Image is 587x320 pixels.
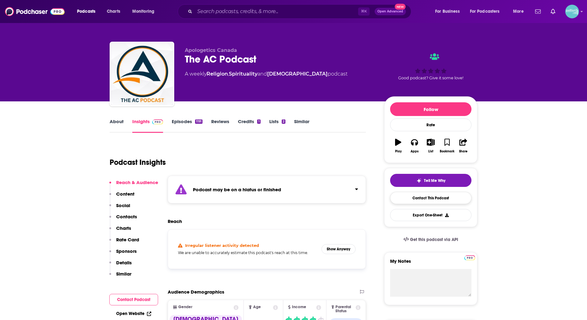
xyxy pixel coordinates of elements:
[5,6,65,17] img: Podchaser - Follow, Share and Rate Podcasts
[168,176,366,203] section: Click to expand status details
[398,76,463,80] span: Good podcast? Give it some love!
[116,202,130,208] p: Social
[116,225,131,231] p: Charts
[109,179,158,191] button: Reach & Audience
[109,271,131,282] button: Similar
[116,311,151,316] a: Open Website
[428,150,433,153] div: List
[73,7,103,16] button: open menu
[253,305,261,309] span: Age
[294,118,309,133] a: Similar
[229,71,257,77] a: Spirituality
[116,237,139,243] p: Rate Card
[423,135,439,157] button: List
[548,6,558,17] a: Show notifications dropdown
[109,191,134,202] button: Content
[416,178,421,183] img: tell me why sparkle
[172,118,202,133] a: Episodes1191
[470,7,500,16] span: For Podcasters
[185,70,348,78] div: A weekly podcast
[103,7,124,16] a: Charts
[116,214,137,220] p: Contacts
[435,7,460,16] span: For Business
[424,178,445,183] span: Tell Me Why
[109,202,130,214] button: Social
[384,47,477,86] div: Good podcast? Give it some love!
[132,118,163,133] a: InsightsPodchaser Pro
[358,7,370,16] span: ⌘ K
[238,118,260,133] a: Credits1
[390,135,406,157] button: Play
[390,209,471,221] button: Export One-Sheet
[509,7,531,16] button: open menu
[390,258,471,269] label: My Notes
[109,225,131,237] button: Charts
[533,6,543,17] a: Show notifications dropdown
[195,7,358,16] input: Search podcasts, credits, & more...
[390,174,471,187] button: tell me why sparkleTell Me Why
[128,7,162,16] button: open menu
[455,135,471,157] button: Share
[390,102,471,116] button: Follow
[116,260,132,266] p: Details
[464,254,475,260] a: Pro website
[110,118,124,133] a: About
[282,119,285,124] div: 2
[406,135,422,157] button: Apps
[178,250,316,255] h5: We are unable to accurately estimate this podcast's reach at this time.
[109,214,137,225] button: Contacts
[211,118,229,133] a: Reviews
[267,71,328,77] a: [DEMOGRAPHIC_DATA]
[107,7,120,16] span: Charts
[168,218,182,224] h2: Reach
[464,255,475,260] img: Podchaser Pro
[269,118,285,133] a: Lists2
[440,150,454,153] div: Bookmark
[152,119,163,124] img: Podchaser Pro
[185,243,259,248] h4: Irregular listener activity detected
[185,47,237,53] span: Apologetics Canada
[466,7,509,16] button: open menu
[168,289,224,295] h2: Audience Demographics
[110,158,166,167] h1: Podcast Insights
[390,118,471,131] div: Rate
[132,7,154,16] span: Monitoring
[116,191,134,197] p: Content
[116,248,137,254] p: Sponsors
[109,248,137,260] button: Sponsors
[335,305,354,313] span: Parental Status
[398,232,463,247] a: Get this podcast via API
[431,7,467,16] button: open menu
[565,5,579,18] span: Logged in as JessicaPellien
[116,179,158,185] p: Reach & Audience
[395,4,406,10] span: New
[565,5,579,18] button: Show profile menu
[459,150,467,153] div: Share
[565,5,579,18] img: User Profile
[439,135,455,157] button: Bookmark
[228,71,229,77] span: ,
[207,71,228,77] a: Religion
[321,244,356,254] button: Show Anyway
[184,4,417,19] div: Search podcasts, credits, & more...
[111,43,173,105] img: The AC Podcast
[257,71,267,77] span: and
[257,119,260,124] div: 1
[109,237,139,248] button: Rate Card
[77,7,95,16] span: Podcasts
[195,119,202,124] div: 1191
[193,187,281,192] strong: Podcast may be on a hiatus or finished
[377,10,403,13] span: Open Advanced
[513,7,524,16] span: More
[116,271,131,277] p: Similar
[390,192,471,204] a: Contact This Podcast
[109,260,132,271] button: Details
[375,8,406,15] button: Open AdvancedNew
[410,237,458,242] span: Get this podcast via API
[411,150,419,153] div: Apps
[395,150,402,153] div: Play
[109,294,158,305] button: Contact Podcast
[292,305,306,309] span: Income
